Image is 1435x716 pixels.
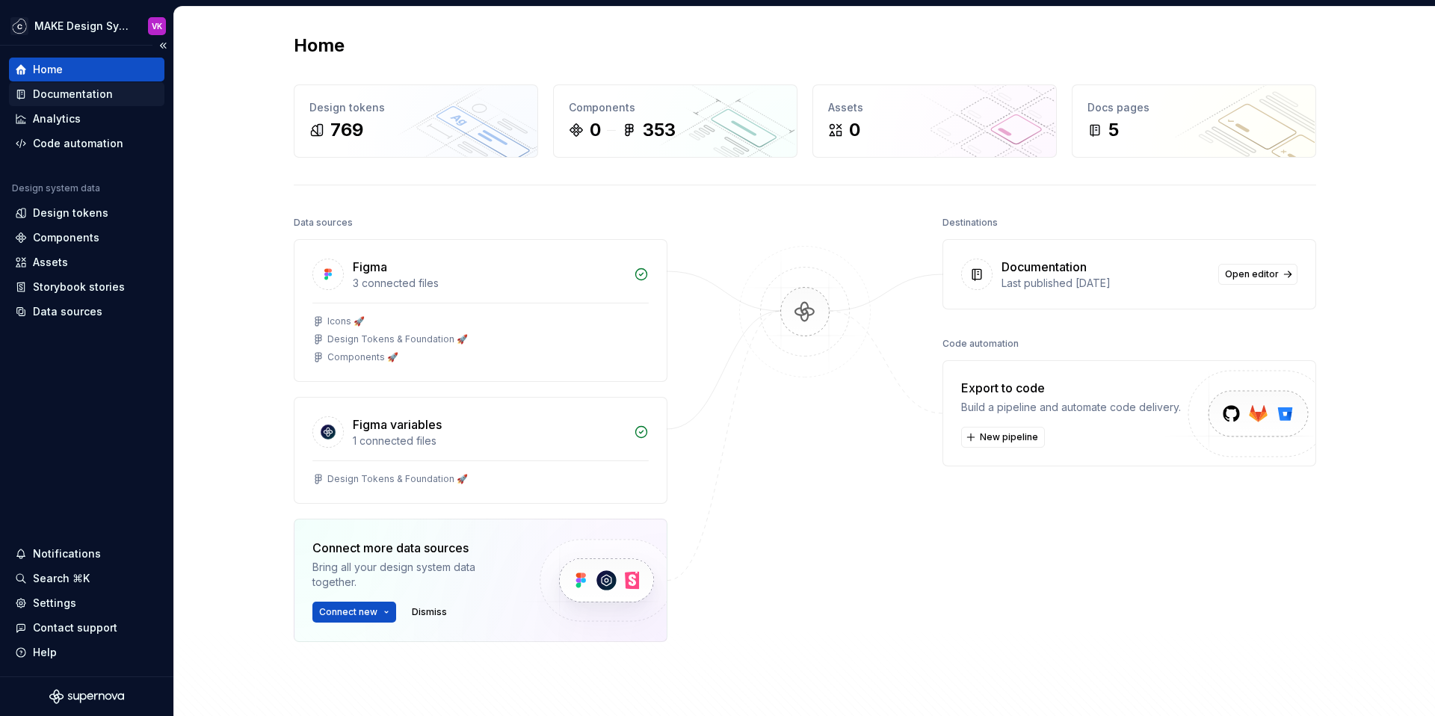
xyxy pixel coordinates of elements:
div: 769 [330,118,363,142]
div: Docs pages [1087,100,1300,115]
svg: Supernova Logo [49,689,124,704]
a: Assets0 [812,84,1057,158]
div: Components 🚀 [327,351,398,363]
span: New pipeline [980,431,1038,443]
a: Design tokens [9,201,164,225]
div: Components [569,100,782,115]
img: f5634f2a-3c0d-4c0b-9dc3-3862a3e014c7.png [10,17,28,35]
div: Code automation [33,136,123,151]
div: Notifications [33,546,101,561]
button: MAKE Design SystemVK [3,10,170,42]
a: Open editor [1218,264,1297,285]
a: Home [9,58,164,81]
div: Data sources [294,212,353,233]
span: Open editor [1225,268,1279,280]
a: Docs pages5 [1072,84,1316,158]
div: Search ⌘K [33,571,90,586]
div: 3 connected files [353,276,625,291]
a: Analytics [9,107,164,131]
a: Figma3 connected filesIcons 🚀Design Tokens & Foundation 🚀Components 🚀 [294,239,667,382]
div: Design Tokens & Foundation 🚀 [327,333,468,345]
a: Design tokens769 [294,84,538,158]
div: Connect more data sources [312,539,514,557]
div: Build a pipeline and automate code delivery. [961,400,1181,415]
div: Assets [33,255,68,270]
span: Dismiss [412,606,447,618]
div: Icons 🚀 [327,315,365,327]
div: Home [33,62,63,77]
a: Storybook stories [9,275,164,299]
div: Design system data [12,182,100,194]
button: Dismiss [405,602,454,623]
a: Components [9,226,164,250]
div: Help [33,645,57,660]
div: Documentation [33,87,113,102]
div: 0 [590,118,601,142]
button: Search ⌘K [9,567,164,590]
h2: Home [294,34,345,58]
button: Contact support [9,616,164,640]
div: Figma variables [353,416,442,433]
div: Destinations [942,212,998,233]
div: 353 [643,118,676,142]
a: Code automation [9,132,164,155]
button: Notifications [9,542,164,566]
div: Settings [33,596,76,611]
div: Data sources [33,304,102,319]
div: Export to code [961,379,1181,397]
div: Storybook stories [33,280,125,294]
div: 5 [1108,118,1119,142]
div: Components [33,230,99,245]
div: Assets [828,100,1041,115]
div: Documentation [1002,258,1087,276]
div: Figma [353,258,387,276]
span: Connect new [319,606,377,618]
div: Analytics [33,111,81,126]
div: Contact support [33,620,117,635]
button: Connect new [312,602,396,623]
div: Design Tokens & Foundation 🚀 [327,473,468,485]
a: Assets [9,250,164,274]
button: Help [9,641,164,664]
a: Documentation [9,82,164,106]
a: Settings [9,591,164,615]
a: Components0353 [553,84,797,158]
button: Collapse sidebar [152,35,173,56]
a: Data sources [9,300,164,324]
div: Bring all your design system data together. [312,560,514,590]
div: Last published [DATE] [1002,276,1209,291]
div: 0 [849,118,860,142]
div: Design tokens [309,100,522,115]
a: Figma variables1 connected filesDesign Tokens & Foundation 🚀 [294,397,667,504]
div: VK [152,20,162,32]
button: New pipeline [961,427,1045,448]
div: Design tokens [33,206,108,220]
div: 1 connected files [353,433,625,448]
div: MAKE Design System [34,19,130,34]
div: Code automation [942,333,1019,354]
